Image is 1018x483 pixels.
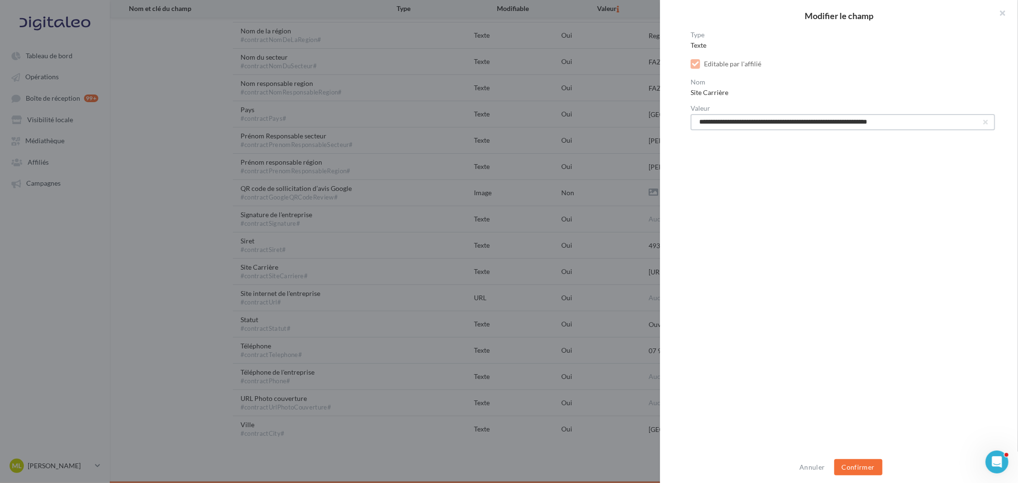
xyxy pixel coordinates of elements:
[691,105,995,112] label: Valeur
[691,79,995,85] label: Nom
[834,459,882,475] button: Confirmer
[796,462,829,473] button: Annuler
[691,41,995,50] div: Texte
[675,11,1003,20] h2: Modifier le champ
[704,59,761,69] div: Editable par l'affilié
[691,31,995,38] label: Type
[986,451,1008,473] iframe: Intercom live chat
[691,88,995,97] div: Site Carrière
